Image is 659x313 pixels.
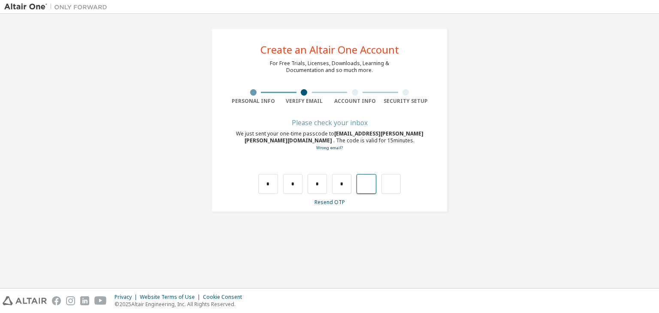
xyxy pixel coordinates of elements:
[279,98,330,105] div: Verify Email
[3,296,47,305] img: altair_logo.svg
[203,294,247,301] div: Cookie Consent
[4,3,112,11] img: Altair One
[316,145,343,150] a: Go back to the registration form
[245,130,423,144] span: [EMAIL_ADDRESS][PERSON_NAME][PERSON_NAME][DOMAIN_NAME]
[115,301,247,308] p: © 2025 Altair Engineering, Inc. All Rights Reserved.
[52,296,61,305] img: facebook.svg
[140,294,203,301] div: Website Terms of Use
[228,120,431,125] div: Please check your inbox
[80,296,89,305] img: linkedin.svg
[381,98,432,105] div: Security Setup
[228,130,431,151] div: We just sent your one-time passcode to . The code is valid for 15 minutes.
[329,98,381,105] div: Account Info
[270,60,389,74] div: For Free Trials, Licenses, Downloads, Learning & Documentation and so much more.
[115,294,140,301] div: Privacy
[314,199,345,206] a: Resend OTP
[260,45,399,55] div: Create an Altair One Account
[94,296,107,305] img: youtube.svg
[66,296,75,305] img: instagram.svg
[228,98,279,105] div: Personal Info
